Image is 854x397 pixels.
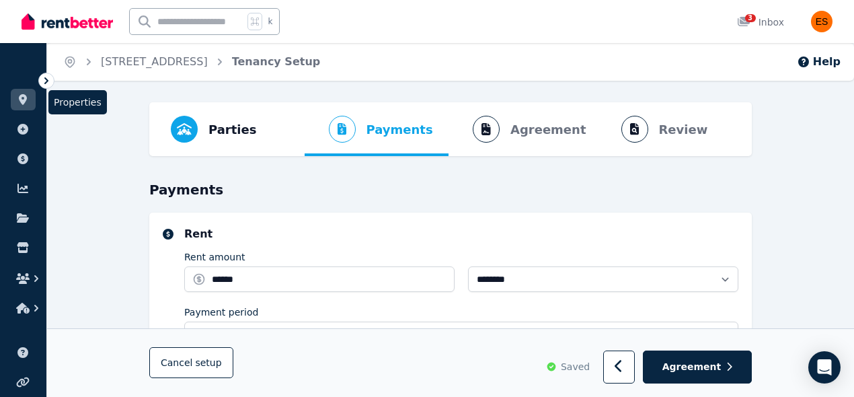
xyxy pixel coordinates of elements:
[268,16,272,27] span: k
[797,54,841,70] button: Help
[561,361,590,374] span: Saved
[48,90,107,114] span: Properties
[232,54,321,70] span: Tenancy Setup
[208,120,256,139] span: Parties
[149,348,233,379] button: Cancelsetup
[305,102,444,156] button: Payments
[662,361,722,374] span: Agreement
[184,305,258,319] label: Payment period
[149,102,752,156] nav: Progress
[811,11,832,32] img: Evangeline Samoilov
[366,120,433,139] span: Payments
[808,351,841,384] div: Open Intercom Messenger
[184,226,738,242] h5: Rent
[161,358,222,369] span: Cancel
[745,14,756,22] span: 3
[737,15,784,29] div: Inbox
[195,357,221,370] span: setup
[149,180,752,199] h3: Payments
[101,55,208,68] a: [STREET_ADDRESS]
[22,11,113,32] img: RentBetter
[47,43,336,81] nav: Breadcrumb
[160,102,267,156] button: Parties
[184,250,245,264] label: Rent amount
[643,351,752,384] button: Agreement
